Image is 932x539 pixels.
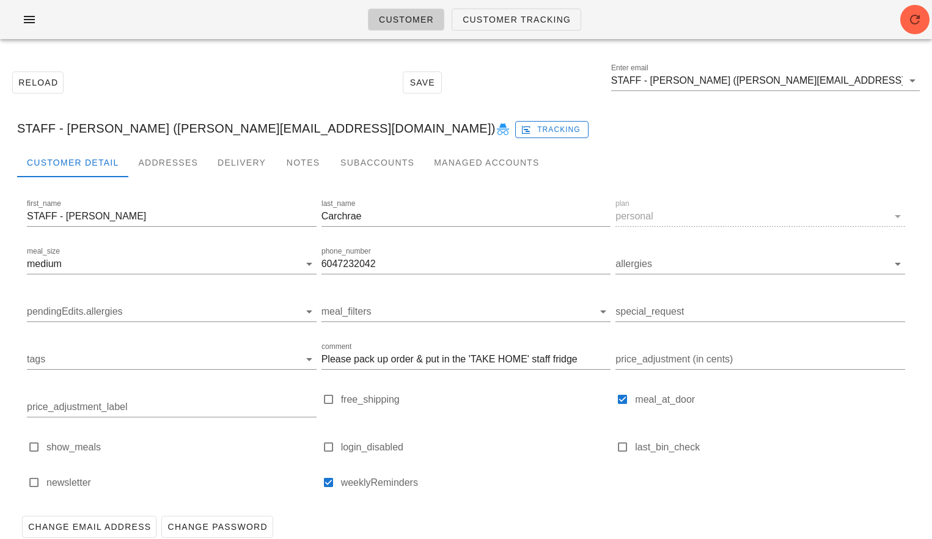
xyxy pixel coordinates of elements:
[341,394,611,406] label: free_shipping
[167,522,267,532] span: Change Password
[27,247,60,256] label: meal_size
[12,71,64,94] button: Reload
[27,254,317,274] div: meal_sizemedium
[27,258,62,269] div: medium
[27,302,317,321] div: pendingEdits.allergies
[424,148,549,177] div: Managed Accounts
[635,441,905,453] label: last_bin_check
[615,199,629,208] label: plan
[276,148,331,177] div: Notes
[523,124,581,135] span: Tracking
[515,119,589,138] a: Tracking
[27,199,61,208] label: first_name
[331,148,424,177] div: Subaccounts
[321,247,371,256] label: phone_number
[46,441,317,453] label: show_meals
[28,522,151,532] span: Change Email Address
[515,121,589,138] button: Tracking
[27,350,317,369] div: tags
[161,516,273,538] button: Change Password
[321,302,611,321] div: meal_filters
[403,71,442,94] button: Save
[17,148,128,177] div: Customer Detail
[462,15,571,24] span: Customer Tracking
[408,78,436,87] span: Save
[341,477,611,489] label: weeklyReminders
[7,109,925,148] div: STAFF - [PERSON_NAME] ([PERSON_NAME][EMAIL_ADDRESS][DOMAIN_NAME])
[635,394,905,406] label: meal_at_door
[452,9,581,31] a: Customer Tracking
[22,516,156,538] button: Change Email Address
[615,254,905,274] div: allergies
[18,78,58,87] span: Reload
[368,9,444,31] a: Customer
[46,477,317,489] label: newsletter
[611,64,648,73] label: Enter email
[321,342,351,351] label: comment
[378,15,434,24] span: Customer
[615,207,905,226] div: planpersonal
[208,148,276,177] div: Delivery
[128,148,208,177] div: Addresses
[341,441,611,453] label: login_disabled
[321,199,355,208] label: last_name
